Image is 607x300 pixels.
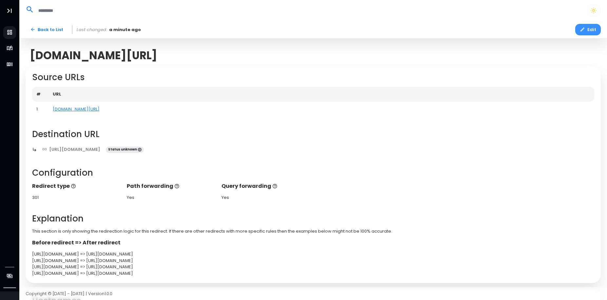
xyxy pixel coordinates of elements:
[221,194,310,201] div: Yes
[32,214,595,224] h2: Explanation
[127,194,215,201] div: Yes
[32,264,595,270] div: [URL][DOMAIN_NAME] => [URL][DOMAIN_NAME]
[30,49,157,62] span: [DOMAIN_NAME][URL]
[53,106,100,112] a: [DOMAIN_NAME][URL]
[36,106,44,113] div: 1
[106,147,144,153] span: Status unknown
[77,26,107,33] span: Last changed:
[26,24,68,35] a: Back to List
[48,87,595,102] th: URL
[32,87,48,102] th: #
[32,228,595,235] p: This section is only showing the redirection logic for this redirect. If there are other redirect...
[32,251,595,257] div: [URL][DOMAIN_NAME] => [URL][DOMAIN_NAME]
[37,144,105,155] a: [URL][DOMAIN_NAME]
[32,129,595,139] h2: Destination URL
[26,291,112,297] span: Copyright © [DATE] - [DATE] | Version 1.0.0
[32,72,595,82] h2: Source URLs
[127,182,215,190] p: Path forwarding
[575,24,601,35] button: Edit
[32,182,121,190] p: Redirect type
[32,270,595,277] div: [URL][DOMAIN_NAME] => [URL][DOMAIN_NAME]
[32,168,595,178] h2: Configuration
[32,239,595,247] p: Before redirect => After redirect
[32,257,595,264] div: [URL][DOMAIN_NAME] => [URL][DOMAIN_NAME]
[3,5,16,17] button: Toggle Aside
[221,182,310,190] p: Query forwarding
[109,26,141,33] span: a minute ago
[32,194,121,201] div: 301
